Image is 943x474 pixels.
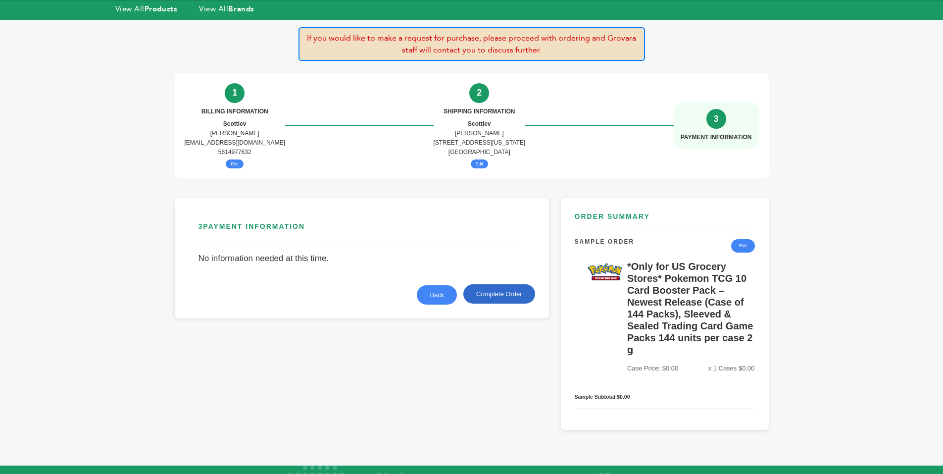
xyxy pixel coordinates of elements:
[199,252,357,265] span: No information needed at this time.
[298,27,645,61] p: If you would like to make a request for purchase, please proceed with ordering and Grovara staff ...
[417,285,457,305] button: Back
[708,363,755,374] span: x 1 Cases $0.00
[575,237,635,254] h4: Sample Order
[223,120,247,127] strong: Scottlev
[706,109,726,129] div: 3
[627,261,755,360] h5: *Only for US Grocery Stores* Pokemon TCG 10 Card Booster Pack – Newest Release (Case of 144 Packs...
[627,363,678,374] span: Case Price: $0.00
[115,4,178,14] a: View AllProducts
[575,212,755,230] h3: ORDER SUMMARY
[468,120,491,127] strong: Scottlev
[199,4,254,14] a: View AllBrands
[617,394,630,400] strong: $0.00
[199,222,525,239] h3: PAYMENT INFORMATION
[185,119,285,158] div: [PERSON_NAME] [EMAIL_ADDRESS][DOMAIN_NAME] 5614977632
[199,222,203,230] span: 3
[731,239,755,252] a: Edit
[575,393,755,401] div: Sample Subtotal:
[681,133,752,142] div: PAYMENT INFORMATION
[444,107,515,116] div: SHIPPING INFORMATION
[228,4,254,14] strong: Brands
[434,119,526,158] div: [PERSON_NAME] [STREET_ADDRESS][US_STATE] [GEOGRAPHIC_DATA]
[225,83,245,103] div: 1
[226,159,244,168] button: Edit
[469,83,489,103] div: 2
[471,159,489,168] button: Edit
[201,107,268,116] div: BILLING INFORMATION
[463,284,535,304] button: Complete Order
[145,4,177,14] strong: Products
